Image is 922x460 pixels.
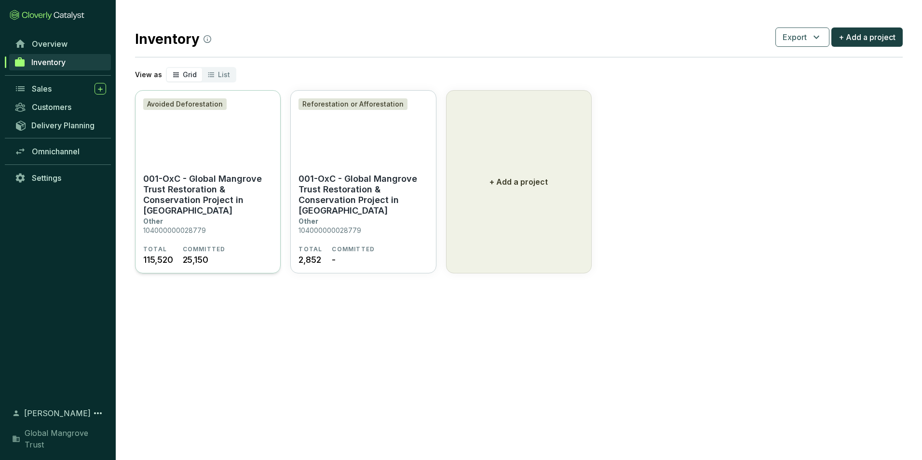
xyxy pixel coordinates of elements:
span: Inventory [31,57,66,67]
a: Omnichannel [10,143,111,160]
img: 001-OxC - Global Mangrove Trust Restoration & Conservation Project in North Sumatra [291,91,435,168]
button: Export [775,27,829,47]
span: COMMITTED [183,245,226,253]
div: Avoided Deforestation [143,98,227,110]
span: TOTAL [298,245,322,253]
span: List [218,70,230,79]
img: 001-OxC - Global Mangrove Trust Restoration & Conservation Project in North Sumatra [136,91,280,168]
span: Global Mangrove Trust [25,427,106,450]
div: Reforestation or Afforestation [298,98,407,110]
span: 25,150 [183,253,208,266]
span: Overview [32,39,68,49]
a: Overview [10,36,111,52]
span: 2,852 [298,253,321,266]
a: Sales [10,81,111,97]
a: 001-OxC - Global Mangrove Trust Restoration & Conservation Project in North SumatraAvoided Defore... [135,90,281,273]
span: Omnichannel [32,147,80,156]
span: [PERSON_NAME] [24,407,91,419]
span: Grid [183,70,197,79]
button: + Add a project [446,90,592,273]
span: Export [783,31,807,43]
p: View as [135,70,162,80]
p: 104000000028779 [298,226,361,234]
span: Sales [32,84,52,94]
span: TOTAL [143,245,167,253]
span: + Add a project [839,31,895,43]
button: + Add a project [831,27,903,47]
a: Inventory [9,54,111,70]
p: 001-OxC - Global Mangrove Trust Restoration & Conservation Project in [GEOGRAPHIC_DATA] [143,174,272,216]
span: Settings [32,173,61,183]
p: 001-OxC - Global Mangrove Trust Restoration & Conservation Project in [GEOGRAPHIC_DATA] [298,174,428,216]
span: COMMITTED [332,245,375,253]
span: - [332,253,336,266]
a: Customers [10,99,111,115]
span: Delivery Planning [31,121,95,130]
a: Delivery Planning [10,117,111,133]
span: Customers [32,102,71,112]
p: Other [143,217,163,225]
div: segmented control [166,67,236,82]
a: Settings [10,170,111,186]
h2: Inventory [135,29,211,49]
p: + Add a project [489,176,548,188]
p: 104000000028779 [143,226,206,234]
span: 115,520 [143,253,173,266]
a: 001-OxC - Global Mangrove Trust Restoration & Conservation Project in North SumatraReforestation ... [290,90,436,273]
p: Other [298,217,318,225]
